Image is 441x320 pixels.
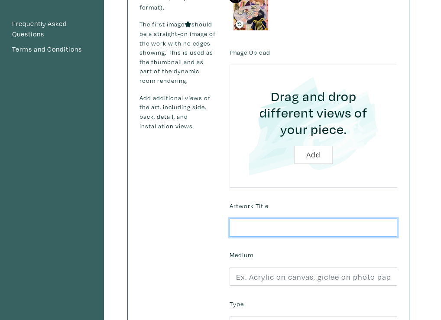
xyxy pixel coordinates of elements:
[230,201,269,211] label: Artwork Title
[230,48,270,57] label: Image Upload
[230,299,244,309] label: Type
[12,44,92,55] a: Terms and Conditions
[12,18,92,39] a: Frequently Asked Questions
[139,20,217,85] p: The first image should be a straight-on image of the work with no edges showing. This is used as ...
[230,250,253,260] label: Medium
[139,93,217,131] p: Add additional views of the art, including side, back, detail, and installation views.
[230,268,397,286] input: Ex. Acrylic on canvas, giclee on photo paper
